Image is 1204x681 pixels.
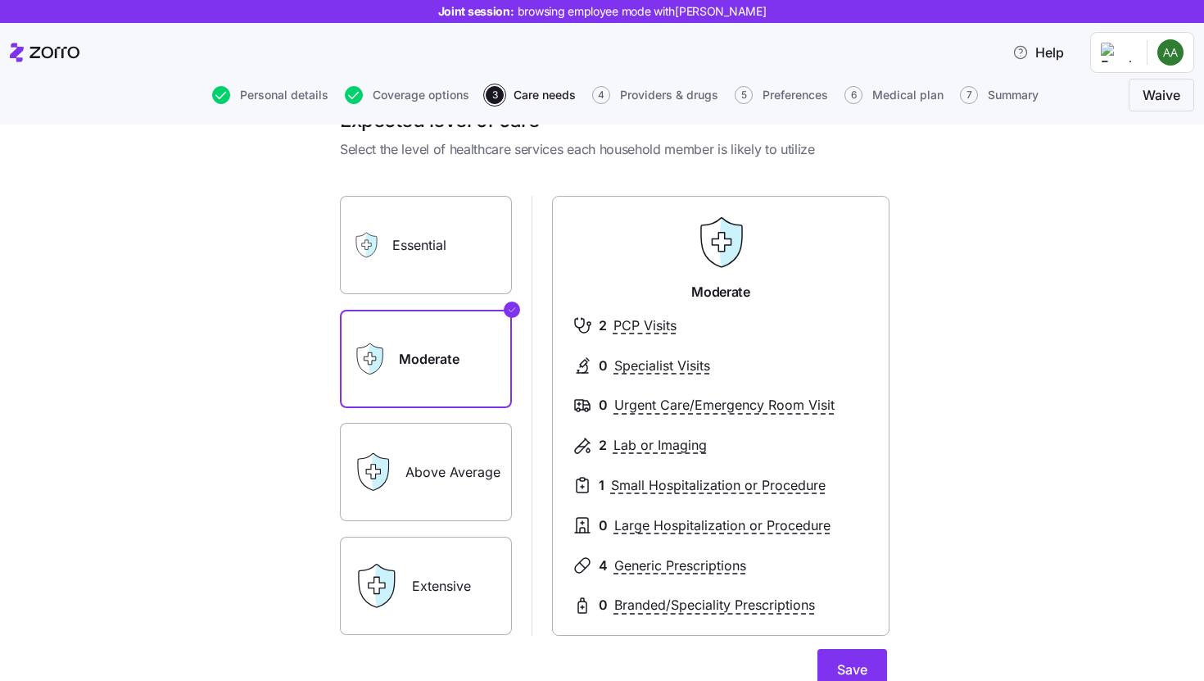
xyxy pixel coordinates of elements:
span: Medical plan [872,89,944,101]
span: Specialist Visits [614,356,710,376]
span: 0 [599,595,608,615]
span: 6 [844,86,862,104]
span: browsing employee mode with [PERSON_NAME] [518,3,767,20]
span: Waive [1143,85,1180,105]
span: Summary [988,89,1039,101]
span: Select the level of healthcare services each household member is likely to utilize [340,139,887,160]
span: Joint session: [438,3,767,20]
span: PCP Visits [613,316,677,336]
span: 2 [599,435,607,456]
img: 574a8134ddb0dd8950ffd0bc62a0248f [1157,39,1184,66]
button: 4Providers & drugs [592,86,718,104]
span: 1 [599,475,604,496]
span: 2 [599,316,607,336]
svg: Checkmark [507,300,517,320]
label: Moderate [340,310,512,408]
label: Above Average [340,423,512,521]
button: Personal details [212,86,328,104]
span: Branded/Speciality Prescriptions [614,595,815,615]
span: Save [837,660,867,679]
label: Extensive [340,537,512,635]
button: Help [999,36,1077,69]
a: Coverage options [342,86,469,104]
label: Essential [340,196,512,294]
button: 7Summary [960,86,1039,104]
button: 6Medical plan [844,86,944,104]
span: Moderate [691,282,749,302]
span: 4 [599,556,608,576]
span: Urgent Care/Emergency Room Visit [614,395,835,415]
span: 7 [960,86,978,104]
span: Lab or Imaging [613,435,707,456]
span: 0 [599,515,608,536]
span: 5 [735,86,753,104]
span: Generic Prescriptions [614,556,746,576]
span: Large Hospitalization or Procedure [614,515,831,536]
img: Employer logo [1101,43,1134,62]
span: Care needs [514,89,576,101]
span: Preferences [763,89,828,101]
button: Waive [1129,79,1194,111]
span: 3 [486,86,504,104]
button: 3Care needs [486,86,576,104]
span: Coverage options [373,89,469,101]
a: Personal details [209,86,328,104]
span: 0 [599,356,608,376]
button: 5Preferences [735,86,828,104]
button: Coverage options [345,86,469,104]
a: 3Care needs [482,86,576,104]
span: 0 [599,395,608,415]
span: Help [1012,43,1064,62]
span: Providers & drugs [620,89,718,101]
span: Small Hospitalization or Procedure [611,475,826,496]
span: 4 [592,86,610,104]
span: Personal details [240,89,328,101]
